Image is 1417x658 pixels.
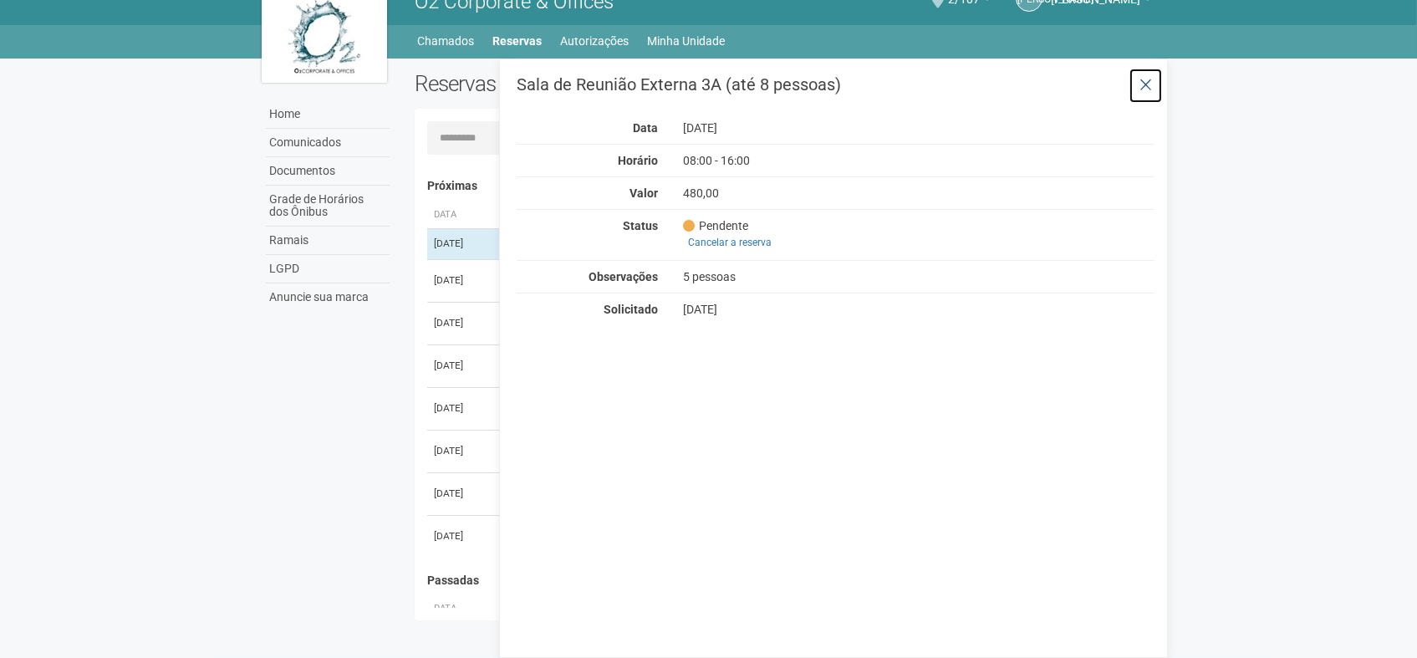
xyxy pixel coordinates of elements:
[427,595,494,623] th: Data
[427,387,494,430] td: [DATE]
[266,283,390,311] a: Anuncie sua marca
[589,270,658,283] strong: Observações
[604,303,658,316] strong: Solicitado
[670,302,1002,317] div: [DATE]
[427,472,494,515] td: [DATE]
[683,218,748,233] span: Pendente
[618,154,658,167] strong: Horário
[427,259,494,302] td: [DATE]
[427,302,494,344] td: [DATE]
[670,153,1002,168] div: 08:00 - 16:00
[494,259,976,302] td: Sala de Reunião Interna 1 Bloco 2 (até 30 pessoas)
[427,201,494,229] th: Data
[266,129,390,157] a: Comunicados
[494,228,976,259] td: Sala de Reunião Externa 3A (até 8 pessoas)
[418,29,475,53] a: Chamados
[494,344,976,387] td: Sala de Reunião Interna 2 Bloco 2 (até 30 pessoas)
[623,219,658,232] strong: Status
[629,186,658,200] strong: Valor
[683,233,777,252] a: Cancelar a reserva
[561,29,629,53] a: Autorizações
[266,157,390,186] a: Documentos
[670,186,1002,201] div: 480,00
[266,100,390,129] a: Home
[266,227,390,255] a: Ramais
[266,255,390,283] a: LGPD
[427,180,1144,192] h4: Próximas
[494,302,976,344] td: Sala de Reunião Interna 1 Bloco 2 (até 30 pessoas)
[266,186,390,227] a: Grade de Horários dos Ônibus
[494,515,976,558] td: Sala de Reunião Interna 1 Bloco 2 (até 30 pessoas)
[494,387,976,430] td: Sala de Reunião Interna 1 Bloco 2 (até 30 pessoas)
[517,76,1154,93] h3: Sala de Reunião Externa 3A (até 8 pessoas)
[494,595,976,623] th: Área ou Serviço
[633,121,658,135] strong: Data
[427,574,1144,587] h4: Passadas
[427,515,494,558] td: [DATE]
[427,228,494,259] td: [DATE]
[494,430,976,472] td: Sala de Reunião Interna 1 Bloco 2 (até 30 pessoas)
[670,120,1002,135] div: [DATE]
[494,472,976,515] td: Sala de Reunião Interna 1 Bloco 2 (até 30 pessoas)
[415,71,772,96] h2: Reservas
[648,29,726,53] a: Minha Unidade
[427,430,494,472] td: [DATE]
[670,269,1002,284] div: 5 pessoas
[494,201,976,229] th: Área ou Serviço
[427,344,494,387] td: [DATE]
[493,29,543,53] a: Reservas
